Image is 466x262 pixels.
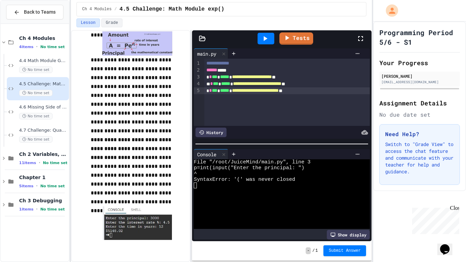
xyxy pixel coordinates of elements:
button: Submit Answer [323,245,366,256]
span: Ch 4 Modules [82,6,112,12]
span: Ch 4 Modules [19,35,68,41]
span: / [312,248,315,253]
span: • [36,206,38,212]
span: • [39,160,40,165]
div: Console [194,149,228,159]
div: main.py [194,50,220,57]
div: No due date set [379,111,460,119]
span: No time set [19,67,53,73]
div: main.py [194,48,228,59]
span: • [36,183,38,189]
h1: Programming Period 5/6 - S1 [379,28,460,47]
h2: Your Progress [379,58,460,68]
span: 4.5 Challenge: Math Module exp() [19,81,68,87]
span: p=int(input("Enter the principal: ") [194,165,304,171]
span: File "/root/JuiceMind/main.py", line 3 [194,159,310,165]
div: 1 [194,60,201,67]
div: Show display [327,230,370,239]
button: Grade [101,18,122,27]
span: SyntaxError: '(' was never closed [194,177,295,183]
span: Submit Answer [329,248,361,253]
span: No time set [19,113,53,119]
h2: Assignment Details [379,98,460,108]
h3: Need Help? [385,130,454,138]
p: Switch to "Grade View" to access the chat feature and communicate with your teacher for help and ... [385,141,454,175]
iframe: chat widget [437,235,459,255]
span: No time set [43,161,68,165]
span: ^ [194,171,197,177]
span: 4.5 Challenge: Math Module exp() [119,5,224,13]
span: No time set [40,184,65,188]
div: 3 [194,74,201,81]
div: 5 [194,87,201,94]
span: Ch 2 Variables, Statements & Expressions [19,151,68,157]
iframe: chat widget [409,205,459,234]
span: No time set [40,45,65,49]
span: • [36,44,38,49]
span: 4.4 Math Module GCD [19,58,68,64]
div: 2 [194,67,201,74]
div: [PERSON_NAME] [381,73,458,79]
span: 4.7 Challenge: Quadratic Formula [19,128,68,133]
span: 1 [316,248,318,253]
button: Lesson [76,18,100,27]
span: 4 items [19,45,33,49]
span: No time set [19,90,53,96]
span: - [306,247,311,254]
div: History [195,128,227,137]
span: Back to Teams [24,9,56,16]
span: 5 items [19,184,33,188]
div: Chat with us now!Close [3,3,47,43]
span: No time set [19,136,53,143]
span: 4.6 Missing Side of a Triangle [19,104,68,110]
a: Tests [279,32,313,45]
span: Ch 3 Debugging [19,198,68,204]
span: 1 items [19,207,33,212]
span: No time set [40,207,65,212]
div: [EMAIL_ADDRESS][DOMAIN_NAME] [381,79,458,85]
div: 4 [194,81,201,87]
span: / [114,6,117,12]
button: Back to Teams [6,5,63,19]
div: My Account [379,3,400,18]
div: Console [194,151,220,158]
span: Chapter 1 [19,174,68,180]
span: 11 items [19,161,36,165]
